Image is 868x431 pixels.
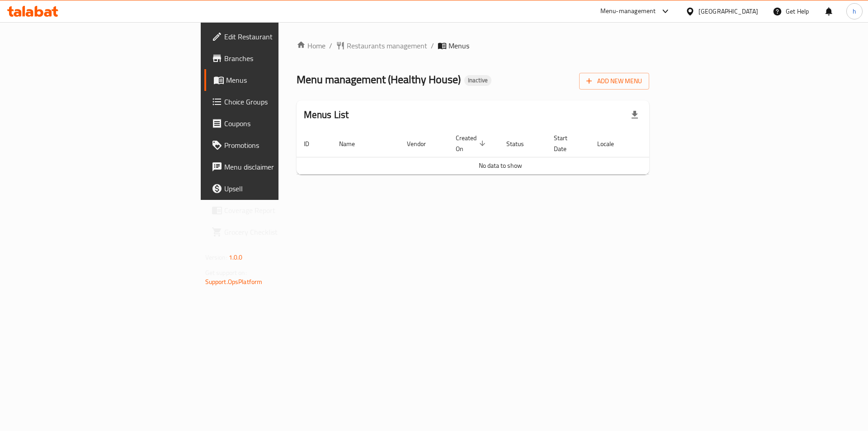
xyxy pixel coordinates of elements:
[464,76,491,84] span: Inactive
[347,40,427,51] span: Restaurants management
[297,130,704,175] table: enhanced table
[853,6,856,16] span: h
[597,138,626,149] span: Locale
[336,40,427,51] a: Restaurants management
[304,108,349,122] h2: Menus List
[431,40,434,51] li: /
[205,267,247,279] span: Get support on:
[224,96,339,107] span: Choice Groups
[407,138,438,149] span: Vendor
[506,138,536,149] span: Status
[297,40,650,51] nav: breadcrumb
[586,76,642,87] span: Add New Menu
[224,118,339,129] span: Coupons
[204,178,346,199] a: Upsell
[224,205,339,216] span: Coverage Report
[226,75,339,85] span: Menus
[637,130,704,157] th: Actions
[204,156,346,178] a: Menu disclaimer
[229,251,243,263] span: 1.0.0
[224,227,339,237] span: Grocery Checklist
[448,40,469,51] span: Menus
[204,199,346,221] a: Coverage Report
[456,133,488,154] span: Created On
[204,26,346,47] a: Edit Restaurant
[224,31,339,42] span: Edit Restaurant
[204,134,346,156] a: Promotions
[224,161,339,172] span: Menu disclaimer
[204,69,346,91] a: Menus
[304,138,321,149] span: ID
[624,104,646,126] div: Export file
[204,91,346,113] a: Choice Groups
[224,140,339,151] span: Promotions
[204,221,346,243] a: Grocery Checklist
[205,276,263,288] a: Support.OpsPlatform
[579,73,649,90] button: Add New Menu
[554,133,579,154] span: Start Date
[224,53,339,64] span: Branches
[339,138,367,149] span: Name
[479,160,522,171] span: No data to show
[297,69,461,90] span: Menu management ( Healthy House )
[204,47,346,69] a: Branches
[204,113,346,134] a: Coupons
[698,6,758,16] div: [GEOGRAPHIC_DATA]
[205,251,227,263] span: Version:
[224,183,339,194] span: Upsell
[600,6,656,17] div: Menu-management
